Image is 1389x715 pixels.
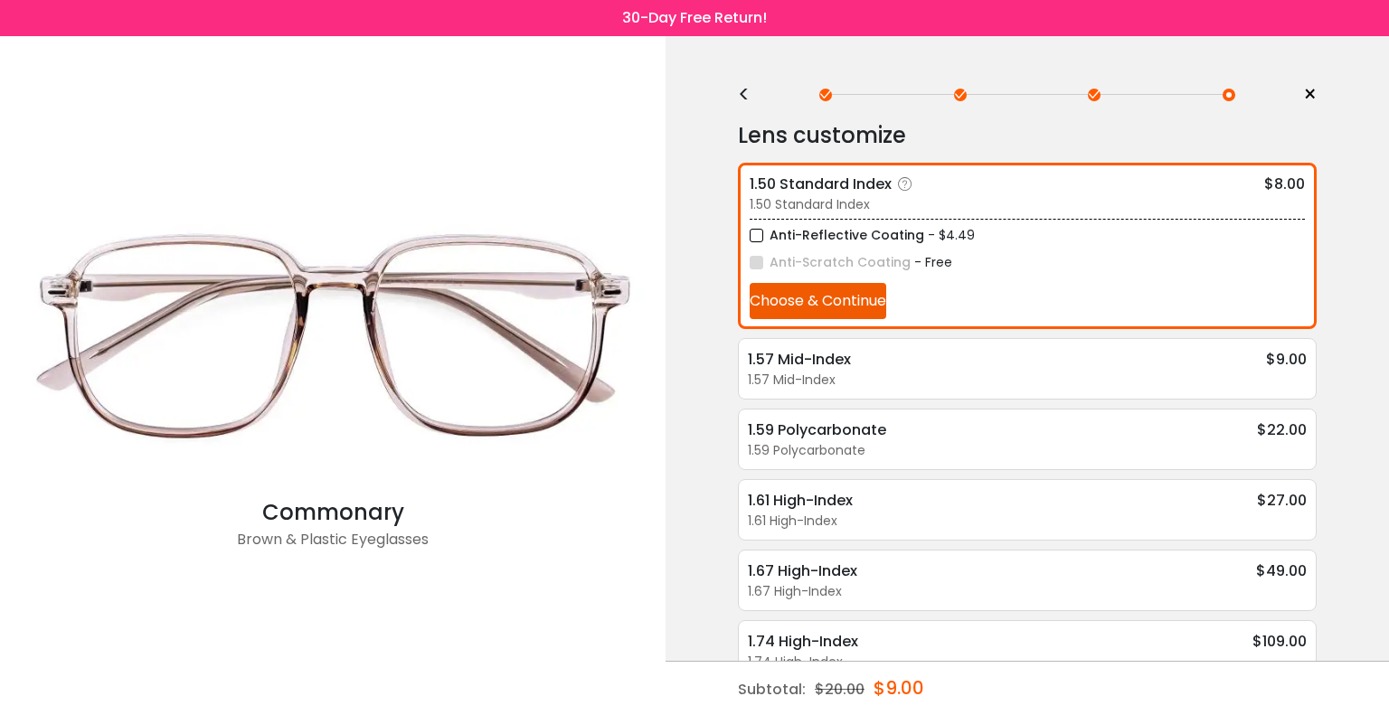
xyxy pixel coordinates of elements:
button: Choose & Continue [750,283,886,319]
div: Commonary [9,496,657,529]
span: $22.00 [1257,419,1307,441]
label: Anti-Scratch Coating [750,251,911,274]
span: × [1303,81,1317,108]
img: Brown Commonary - Plastic Eyeglasses [9,173,657,496]
div: 1.74 High-Index [748,653,1307,672]
div: 1.74 High-Index [748,630,858,653]
div: 1.57 Mid-Index [748,348,851,371]
div: 1.67 High-Index [748,560,857,582]
span: - Free [914,253,952,271]
div: Lens customize [738,118,1317,154]
div: 1.59 Polycarbonate [748,441,1307,460]
span: $9.00 [1266,348,1307,371]
div: 1.50 Standard Index [750,173,919,195]
div: 1.50 Standard Index [750,195,1305,214]
span: $27.00 [1257,489,1307,512]
label: Anti-Reflective Coating [750,224,924,247]
div: 1.61 High-Index [748,512,1307,531]
span: $49.00 [1256,560,1307,582]
span: $109.00 [1252,630,1307,653]
div: 1.61 High-Index [748,489,853,512]
div: 1.57 Mid-Index [748,371,1307,390]
div: 1.67 High-Index [748,582,1307,601]
div: < [738,88,765,102]
a: × [1290,81,1317,108]
div: Brown & Plastic Eyeglasses [9,529,657,565]
span: - $4.49 [928,226,975,244]
span: $8.00 [1264,173,1305,195]
div: 1.59 Polycarbonate [748,419,886,441]
div: $9.00 [874,662,924,714]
